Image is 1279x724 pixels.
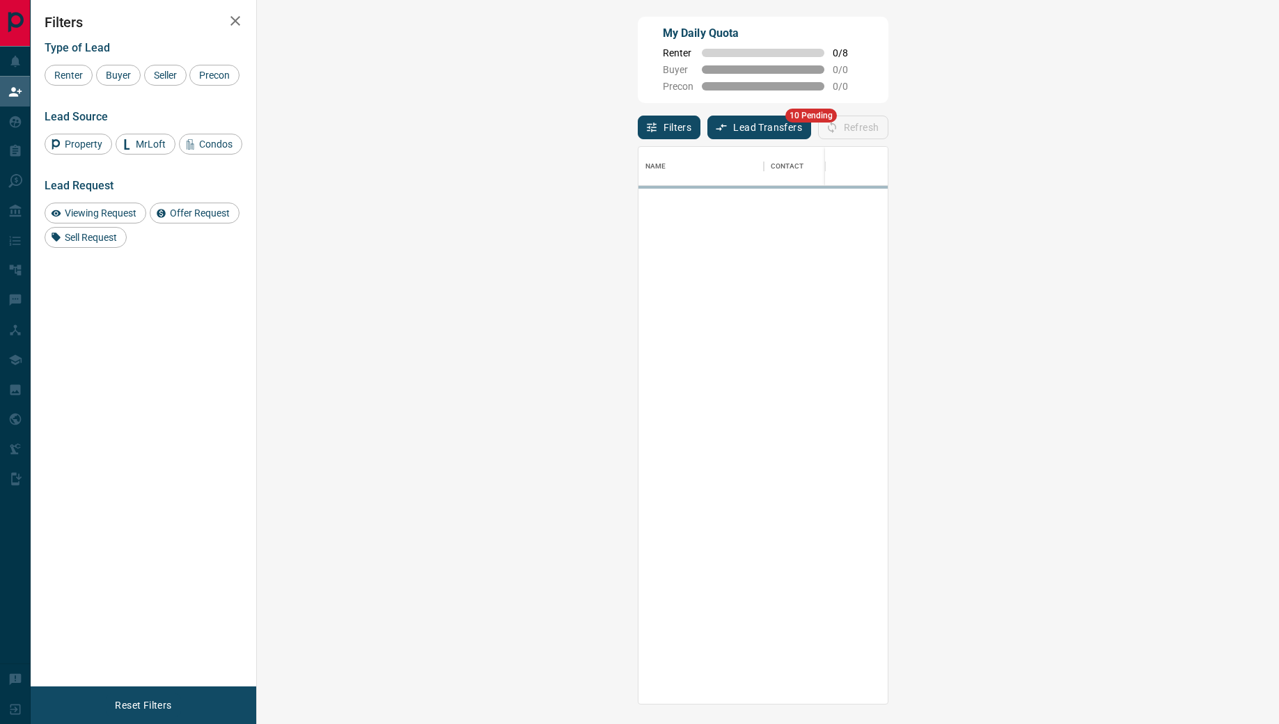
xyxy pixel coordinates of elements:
[96,65,141,86] div: Buyer
[45,179,113,192] span: Lead Request
[833,64,863,75] span: 0 / 0
[833,81,863,92] span: 0 / 0
[45,227,127,248] div: Sell Request
[189,65,240,86] div: Precon
[60,232,122,243] span: Sell Request
[663,81,693,92] span: Precon
[101,70,136,81] span: Buyer
[45,134,112,155] div: Property
[194,70,235,81] span: Precon
[663,25,863,42] p: My Daily Quota
[663,64,693,75] span: Buyer
[645,147,666,186] div: Name
[785,109,837,123] span: 10 Pending
[45,65,93,86] div: Renter
[49,70,88,81] span: Renter
[131,139,171,150] span: MrLoft
[663,47,693,58] span: Renter
[194,139,237,150] span: Condos
[165,207,235,219] span: Offer Request
[638,147,764,186] div: Name
[45,41,110,54] span: Type of Lead
[60,207,141,219] span: Viewing Request
[179,134,242,155] div: Condos
[144,65,187,86] div: Seller
[638,116,701,139] button: Filters
[60,139,107,150] span: Property
[833,47,863,58] span: 0 / 8
[149,70,182,81] span: Seller
[707,116,811,139] button: Lead Transfers
[45,110,108,123] span: Lead Source
[116,134,175,155] div: MrLoft
[106,693,180,717] button: Reset Filters
[45,203,146,223] div: Viewing Request
[45,14,242,31] h2: Filters
[150,203,240,223] div: Offer Request
[764,147,875,186] div: Contact
[771,147,804,186] div: Contact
